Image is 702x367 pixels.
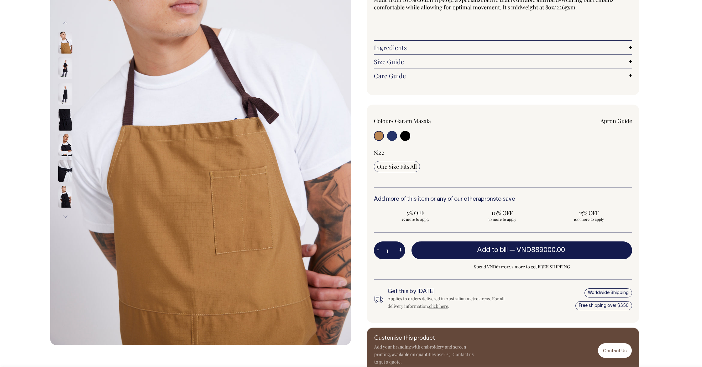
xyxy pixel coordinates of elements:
[374,117,477,125] div: Colour
[374,196,632,203] h6: Add more of this item or any of our other to save
[60,209,70,224] button: Next
[411,241,632,259] button: Add to bill —VND889000.00
[58,160,72,182] img: black
[374,44,632,51] a: Ingredients
[58,57,72,79] img: black
[550,209,627,217] span: 15% OFF
[374,149,632,156] div: Size
[374,244,383,257] button: -
[429,303,448,309] a: click here
[388,289,515,295] h6: Get this by [DATE]
[600,117,632,125] a: Apron Guide
[598,343,632,358] a: Contact Us
[395,117,431,125] label: Garam Masala
[60,16,70,30] button: Previous
[374,58,632,65] a: Size Guide
[396,244,405,257] button: +
[461,207,544,224] input: 10% OFF 50 more to apply
[377,217,454,222] span: 25 more to apply
[58,83,72,105] img: black
[377,209,454,217] span: 5% OFF
[464,209,541,217] span: 10% OFF
[477,247,508,253] span: Add to bill
[411,263,632,271] span: Spend VND6217012.2 more to get FREE SHIPPING
[374,335,474,342] h6: Customise this product
[377,163,417,170] span: One Size Fits All
[58,134,72,156] img: black
[374,72,632,80] a: Care Guide
[464,217,541,222] span: 50 more to apply
[547,207,630,224] input: 15% OFF 100 more to apply
[516,247,565,253] span: VND889000.00
[509,247,567,253] span: —
[550,217,627,222] span: 100 more to apply
[391,117,394,125] span: •
[58,186,72,208] img: black
[58,32,72,54] img: garam-masala
[478,197,496,202] a: aprons
[374,343,474,366] p: Add your branding with embroidery and screen printing, available on quantities over 25. Contact u...
[374,161,420,172] input: One Size Fits All
[388,295,515,310] div: Applies to orders delivered in Australian metro areas. For all delivery information, .
[58,109,72,131] img: black
[374,207,457,224] input: 5% OFF 25 more to apply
